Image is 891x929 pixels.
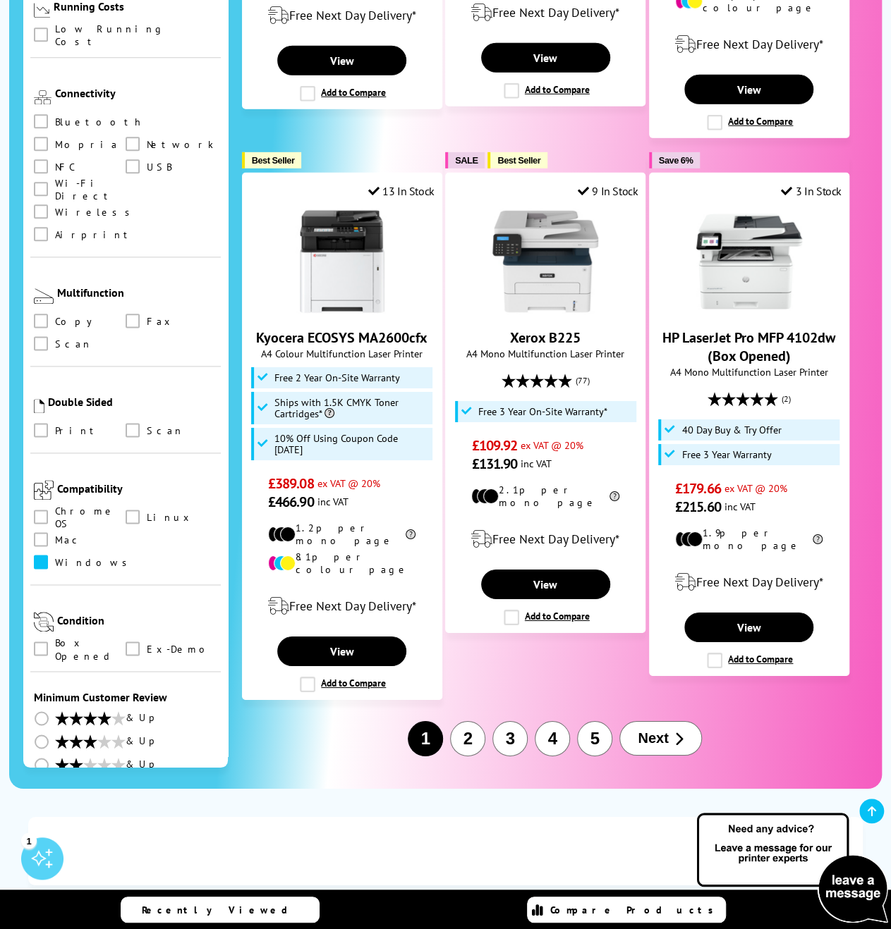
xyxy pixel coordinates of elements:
span: £389.08 [268,474,314,493]
span: A4 Colour Multifunction Laser Printer [250,347,435,360]
img: HP LaserJet Pro MFP 4102dw (Box Opened) [696,209,802,314]
span: inc VAT [521,457,552,470]
div: Condition [57,613,217,627]
div: modal_delivery [657,562,842,602]
span: Mac [55,532,83,548]
span: Free 3 Year On-Site Warranty* [478,406,607,417]
span: Compare Products [550,904,721,916]
span: £131.90 [471,455,517,473]
div: Double Sided [48,395,217,409]
a: Kyocera ECOSYS MA2600cfx [256,328,428,347]
button: 3 [492,721,528,756]
button: Save 6% [649,152,700,168]
li: & Up [34,757,217,773]
span: Low Running Cost [55,27,217,43]
img: Running Costs [34,3,51,18]
span: Mopria [55,137,119,152]
span: Free 2 Year On-Site Warranty [274,372,400,383]
span: inc VAT [317,495,348,508]
div: 9 In Stock [578,184,638,198]
img: Compatibility [34,480,54,500]
img: Double Sided [34,399,44,413]
span: Fax [147,314,175,329]
img: Multifunction [34,288,54,304]
span: Ex-Demo [147,641,213,657]
span: USB [147,159,171,175]
span: Next [638,730,668,746]
a: View [277,636,406,666]
img: Kyocera ECOSYS MA2600cfx [289,209,395,314]
div: Minimum Customer Review [34,689,217,703]
div: 13 In Stock [368,184,434,198]
div: 3 In Stock [781,184,842,198]
label: Add to Compare [707,653,793,668]
a: View [684,613,813,642]
label: Add to Compare [504,610,590,625]
span: (2) [782,386,791,412]
label: Add to Compare [707,115,793,130]
a: View [277,46,406,75]
span: Wireless [55,204,138,220]
img: Condition [34,612,54,632]
a: Compare Products [527,897,726,923]
a: HP LaserJet Pro MFP 4102dw (Box Opened) [662,328,835,365]
span: Scan [55,336,92,352]
a: HP LaserJet Pro MFP 4102dw (Box Opened) [696,303,802,317]
span: Save 6% [659,155,693,166]
a: View [481,570,610,599]
div: modal_delivery [657,25,842,64]
div: Connectivity [55,86,217,100]
span: inc VAT [725,500,756,513]
div: modal_delivery [250,586,435,626]
span: Scan [147,423,184,438]
img: Xerox B225 [492,209,598,314]
li: 1.2p per mono page [268,522,416,547]
span: NFC [55,159,75,175]
span: 40 Day Buy & Try Offer [681,424,781,436]
button: 2 [450,721,485,756]
span: Linux [147,510,194,525]
span: Box Opened [55,641,126,657]
span: Network [147,137,214,152]
span: ex VAT @ 20% [725,481,787,495]
span: Best Seller [252,155,295,166]
span: SALE [455,155,478,166]
span: A4 Mono Multifunction Laser Printer [657,365,842,379]
span: A4 Mono Multifunction Laser Printer [453,347,638,360]
span: Airprint [55,227,134,242]
span: Print [55,423,100,438]
span: (77) [576,367,590,394]
span: £466.90 [268,493,314,511]
a: View [481,43,610,73]
span: Chrome OS [55,510,126,525]
span: Wi-Fi Direct [55,182,126,197]
a: Xerox B225 [492,303,598,317]
label: Add to Compare [300,677,386,692]
span: Ships with 1.5K CMYK Toner Cartridges* [274,397,429,419]
img: Open Live Chat window [693,811,891,926]
img: Connectivity [34,90,51,104]
span: ex VAT @ 20% [317,476,380,490]
label: Add to Compare [300,86,386,101]
button: Best Seller [242,152,302,168]
div: Compatibility [57,481,217,496]
button: SALE [445,152,485,168]
span: Best Seller [497,155,540,166]
div: modal_delivery [453,519,638,559]
button: Best Seller [487,152,547,168]
button: 4 [535,721,570,756]
label: Add to Compare [504,83,590,99]
div: 1 [21,832,37,848]
span: Bluetooth [55,114,144,130]
a: Recently Viewed [121,897,320,923]
a: Xerox B225 [510,328,581,347]
a: Kyocera ECOSYS MA2600cfx [289,303,395,317]
span: ex VAT @ 20% [521,438,583,452]
li: & Up [34,710,217,727]
span: £179.66 [675,479,721,498]
a: View [684,75,813,104]
li: 2.1p per mono page [471,484,619,509]
span: £215.60 [675,498,721,516]
div: Multifunction [57,285,217,300]
li: & Up [34,734,217,750]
